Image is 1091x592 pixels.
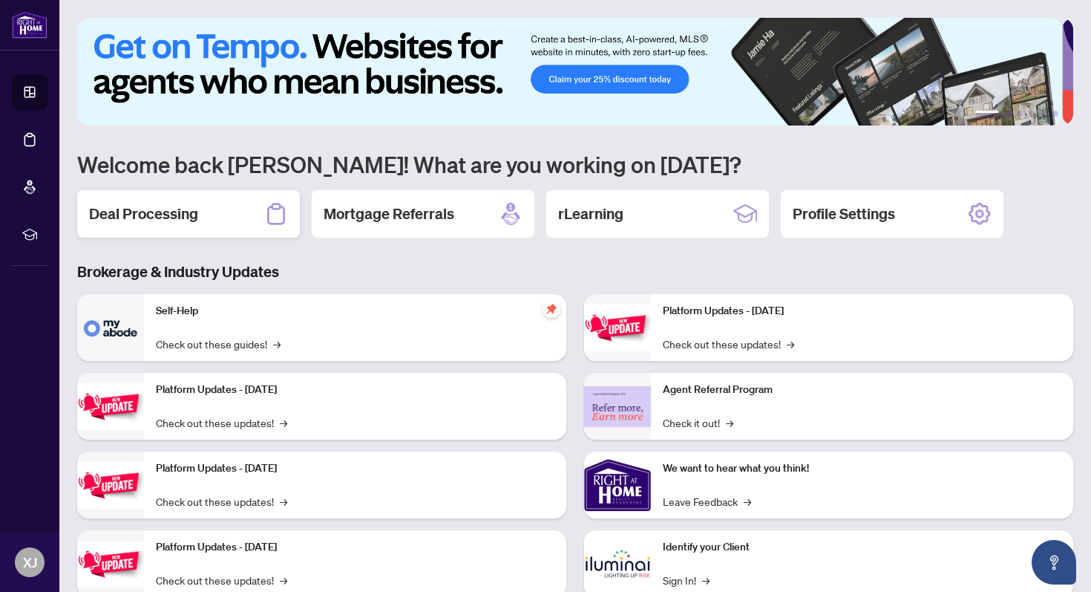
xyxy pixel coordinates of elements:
p: Self-Help [156,303,554,319]
p: Platform Updates - [DATE] [663,303,1061,319]
span: XJ [23,552,37,573]
a: Check it out!→ [663,414,733,431]
button: Open asap [1032,540,1076,585]
a: Check out these updates!→ [156,572,287,588]
button: 1 [975,111,999,117]
h2: Deal Processing [89,204,198,224]
span: pushpin [543,300,560,318]
span: → [787,336,794,352]
p: Platform Updates - [DATE] [156,539,554,556]
a: Check out these updates!→ [156,493,287,510]
img: Platform Updates - July 8, 2025 [77,541,144,588]
img: Platform Updates - September 16, 2025 [77,383,144,430]
h3: Brokerage & Industry Updates [77,261,1073,282]
img: Agent Referral Program [584,386,651,427]
img: Platform Updates - June 23, 2025 [584,305,651,351]
h2: Profile Settings [793,204,895,224]
button: 6 [1052,111,1058,117]
button: 5 [1041,111,1046,117]
img: logo [12,11,47,39]
h2: Mortgage Referrals [324,204,454,224]
img: Self-Help [77,294,144,361]
p: Identify your Client [663,539,1061,556]
a: Check out these guides!→ [156,336,281,352]
p: Agent Referral Program [663,382,1061,398]
button: 3 [1017,111,1023,117]
span: → [280,572,287,588]
img: We want to hear what you think! [584,452,651,518]
h2: rLearning [558,204,623,224]
button: 4 [1029,111,1035,117]
p: We want to hear what you think! [663,461,1061,477]
a: Check out these updates!→ [663,336,794,352]
a: Leave Feedback→ [663,493,751,510]
button: 2 [1005,111,1011,117]
span: → [702,572,710,588]
img: Slide 0 [77,18,1062,126]
span: → [273,336,281,352]
p: Platform Updates - [DATE] [156,461,554,477]
span: → [726,414,733,431]
a: Sign In!→ [663,572,710,588]
img: Platform Updates - July 21, 2025 [77,462,144,509]
span: → [744,493,751,510]
span: → [280,414,287,431]
span: → [280,493,287,510]
a: Check out these updates!→ [156,414,287,431]
p: Platform Updates - [DATE] [156,382,554,398]
h1: Welcome back [PERSON_NAME]! What are you working on [DATE]? [77,150,1073,178]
